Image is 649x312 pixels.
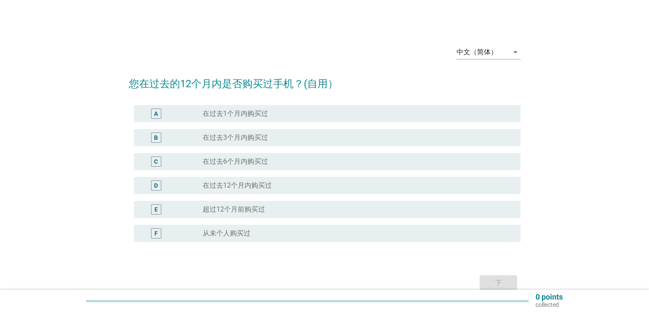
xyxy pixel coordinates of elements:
[154,181,158,190] div: D
[203,181,272,190] label: 在过去12个月内购买过
[203,133,268,142] label: 在过去3个月内购买过
[203,229,250,238] label: 从未个人购买过
[154,157,158,166] div: C
[457,48,498,56] div: 中文（简体）
[154,205,158,214] div: E
[154,229,158,238] div: F
[154,133,158,142] div: B
[510,47,521,57] i: arrow_drop_down
[154,109,158,118] div: A
[535,301,563,309] p: collected
[203,157,268,166] label: 在过去6个月内购买过
[129,68,521,91] h2: 您在过去的12个月内是否购买过手机？(自用）
[535,293,563,301] p: 0 points
[203,109,268,118] label: 在过去1个月内购买过
[203,205,265,214] label: 超过12个月前购买过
